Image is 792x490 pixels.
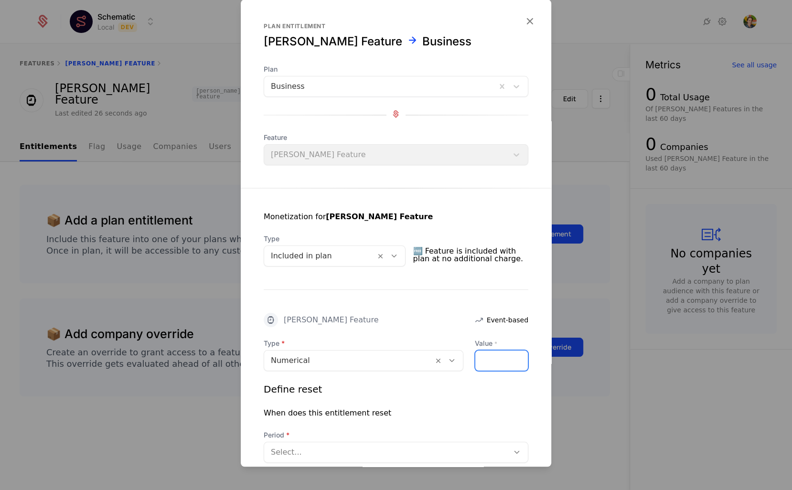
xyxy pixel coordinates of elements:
div: When does this entitlement reset [264,407,391,419]
span: 🆓 Feature is included with plan at no additional charge. [413,244,529,266]
div: Monetization for [264,211,433,223]
div: Florence Feature [264,34,402,49]
strong: [PERSON_NAME] Feature [326,212,433,221]
div: [PERSON_NAME] Feature [284,316,378,324]
span: Period [264,430,528,440]
label: Value [475,339,528,348]
div: Define reset [264,383,322,396]
div: Plan entitlement [264,22,528,30]
span: Plan [264,64,528,74]
span: Event-based [487,315,528,325]
span: Type [264,339,463,348]
div: Business [422,34,471,49]
span: Type [264,234,406,244]
span: Feature [264,133,528,142]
